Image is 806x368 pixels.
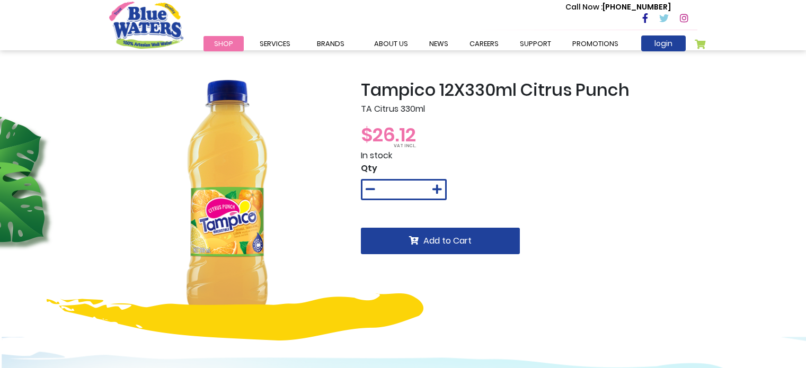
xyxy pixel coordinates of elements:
a: about us [364,36,419,51]
a: News [419,36,459,51]
a: support [509,36,562,51]
span: Shop [214,39,233,49]
span: Services [260,39,290,49]
a: careers [459,36,509,51]
a: Promotions [562,36,629,51]
p: TA Citrus 330ml [361,103,697,115]
button: Add to Cart [361,228,520,254]
span: Add to Cart [423,235,472,247]
a: login [641,35,686,51]
span: $26.12 [361,121,416,148]
h2: Tampico 12X330ml Citrus Punch [361,80,697,100]
img: Tampico_12X330ml_Citrus_Punch_1_4.png [109,80,345,316]
span: Call Now : [565,2,603,12]
span: Brands [317,39,344,49]
img: yellow-design.png [47,293,423,340]
span: In stock [361,149,392,161]
p: [PHONE_NUMBER] [565,2,671,13]
span: Qty [361,162,377,174]
a: store logo [109,2,183,48]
